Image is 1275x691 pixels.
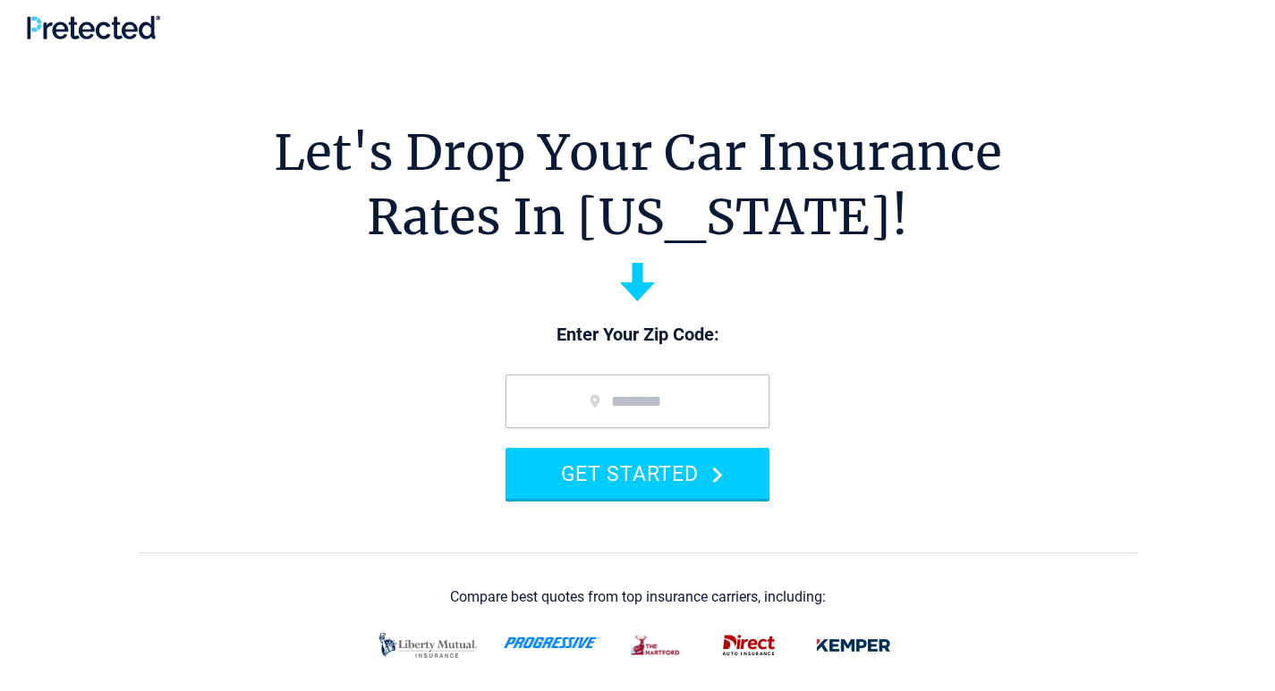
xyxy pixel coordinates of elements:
[713,627,785,664] img: direct
[506,375,769,428] input: zip code
[806,627,901,664] img: kemper
[488,323,787,348] p: Enter Your Zip Code:
[27,15,160,39] img: Pretected Logo
[506,448,769,499] button: GET STARTED
[504,636,599,649] img: progressive
[621,627,692,664] img: thehartford
[450,589,826,605] div: Compare best quotes from top insurance carriers, including:
[274,121,1002,249] h1: Let's Drop Your Car Insurance Rates In [US_STATE]!
[374,624,482,667] img: liberty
